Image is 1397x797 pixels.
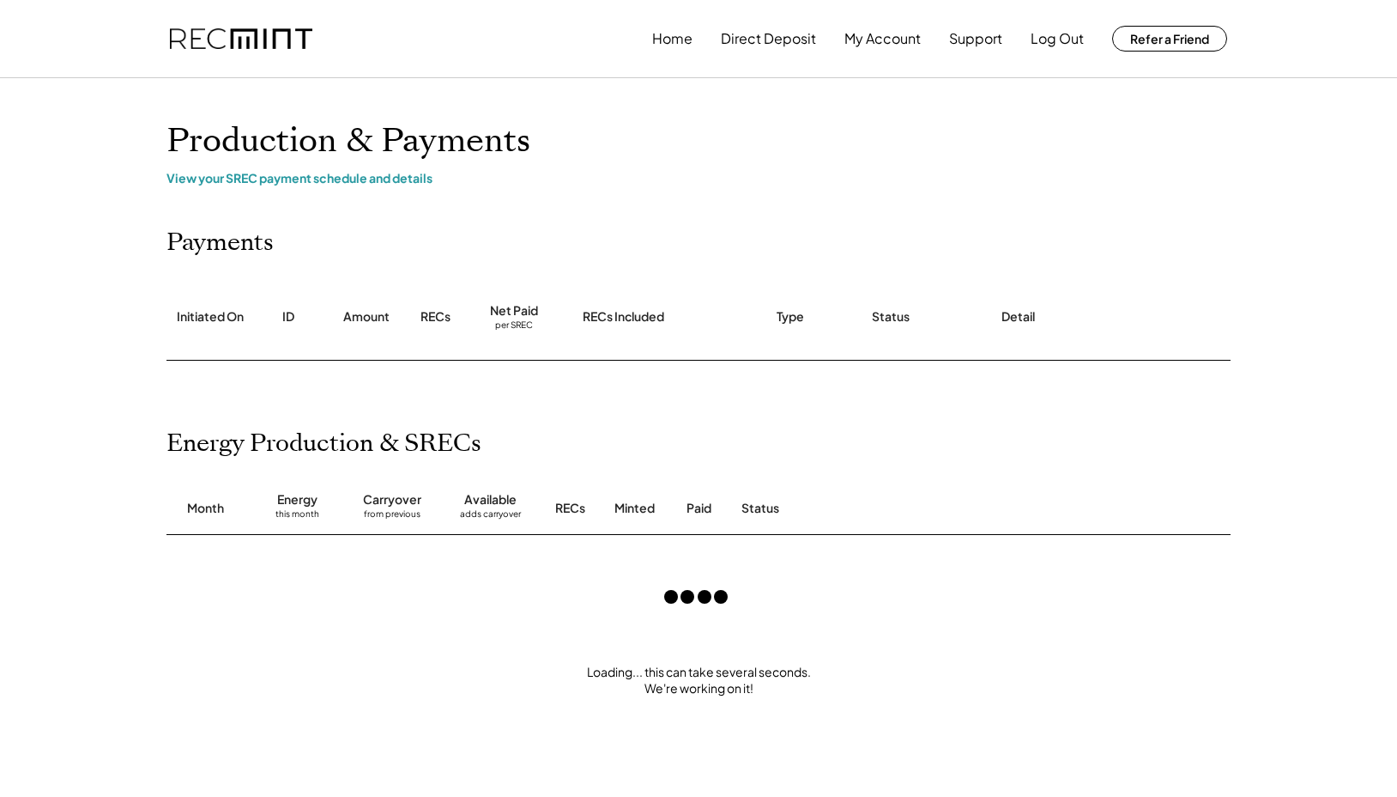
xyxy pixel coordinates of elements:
div: Net Paid [490,302,538,319]
div: per SREC [495,319,533,332]
div: RECs Included [583,308,664,325]
div: Minted [614,500,655,517]
div: Amount [343,308,390,325]
div: from previous [364,508,420,526]
button: Log Out [1031,21,1084,56]
div: adds carryover [460,508,521,526]
h1: Production & Payments [166,121,1231,161]
button: My Account [844,21,921,56]
div: View your SREC payment schedule and details [166,170,1231,186]
button: Home [652,21,692,56]
div: ID [282,308,294,325]
div: Detail [1001,308,1035,325]
button: Refer a Friend [1112,26,1227,52]
div: this month [275,508,319,526]
img: recmint-logotype%403x.png [170,28,312,50]
div: Month [187,500,224,517]
div: Available [464,491,517,508]
button: Support [949,21,1002,56]
div: RECs [420,308,451,325]
div: Carryover [363,491,421,508]
div: Type [777,308,804,325]
h2: Payments [166,228,274,258]
div: Loading... this can take several seconds. We're working on it! [149,664,1248,697]
div: Status [741,500,1033,517]
div: Initiated On [177,308,244,325]
div: Energy [277,491,317,508]
h2: Energy Production & SRECs [166,429,481,459]
div: Paid [686,500,711,517]
button: Direct Deposit [721,21,816,56]
div: RECs [555,500,585,517]
div: Status [872,308,910,325]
